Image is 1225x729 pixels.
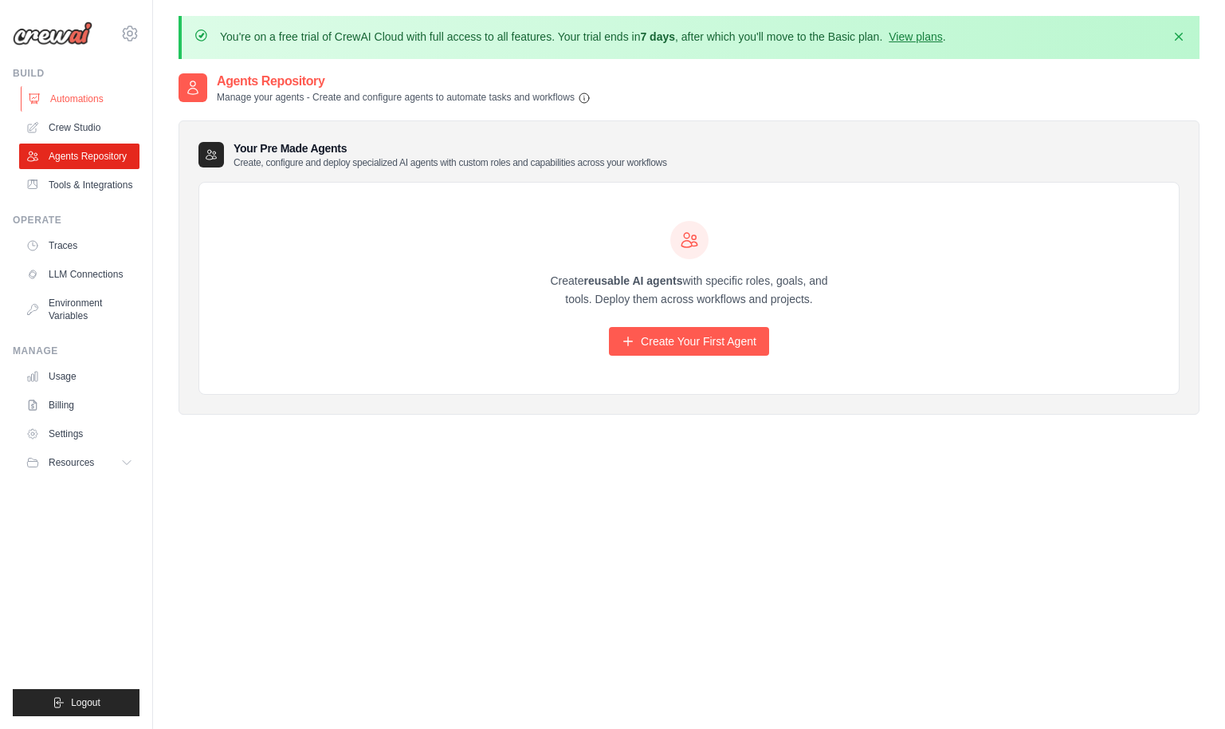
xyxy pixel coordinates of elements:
[217,91,591,104] p: Manage your agents - Create and configure agents to automate tasks and workflows
[536,272,842,309] p: Create with specific roles, goals, and tools. Deploy them across workflows and projects.
[234,156,667,169] p: Create, configure and deploy specialized AI agents with custom roles and capabilities across your...
[889,30,942,43] a: View plans
[19,364,139,389] a: Usage
[13,345,139,357] div: Manage
[217,72,591,91] h2: Agents Repository
[220,29,946,45] p: You're on a free trial of CrewAI Cloud with full access to all features. Your trial ends in , aft...
[19,392,139,418] a: Billing
[13,689,139,716] button: Logout
[19,233,139,258] a: Traces
[13,22,92,45] img: Logo
[13,214,139,227] div: Operate
[234,140,667,169] h3: Your Pre Made Agents
[21,86,141,112] a: Automations
[19,144,139,169] a: Agents Repository
[609,327,769,356] a: Create Your First Agent
[583,274,682,287] strong: reusable AI agents
[19,262,139,287] a: LLM Connections
[13,67,139,80] div: Build
[640,30,675,43] strong: 7 days
[49,456,94,469] span: Resources
[71,696,100,709] span: Logout
[19,450,139,475] button: Resources
[19,421,139,447] a: Settings
[19,290,139,329] a: Environment Variables
[19,172,139,198] a: Tools & Integrations
[19,115,139,140] a: Crew Studio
